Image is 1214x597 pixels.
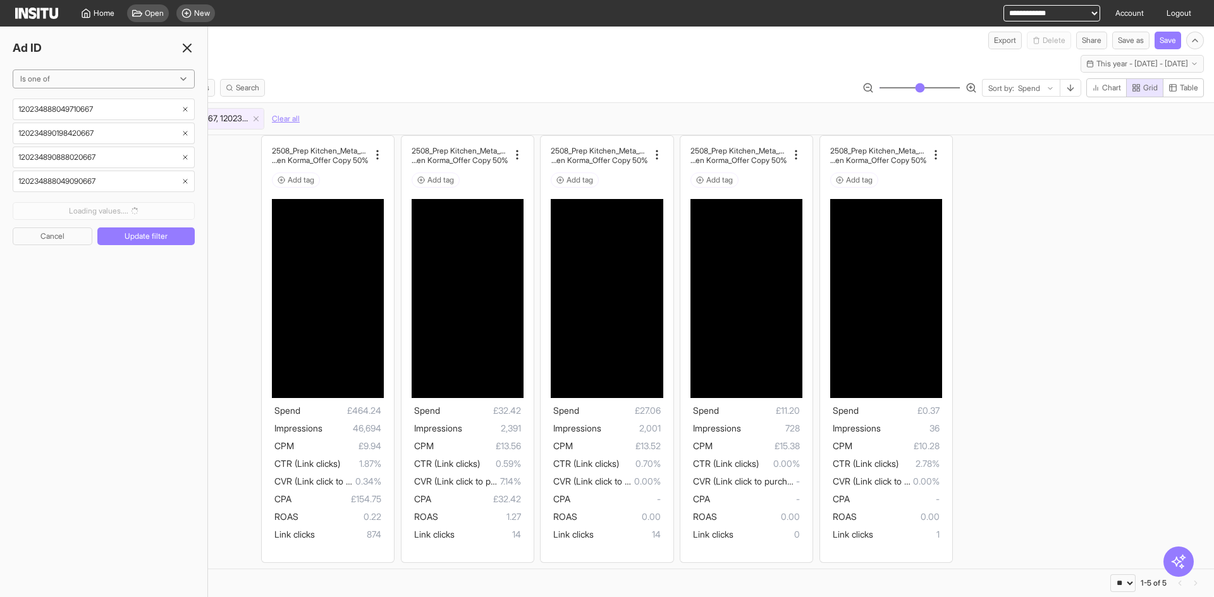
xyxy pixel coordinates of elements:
span: 120234890888020667 [18,152,181,162]
span: CVR (Link click to purchase) [414,476,525,486]
span: 0.00 [717,509,800,524]
span: You cannot perform this action [13,202,195,220]
span: CPM [553,440,573,451]
span: 1 [873,527,940,542]
h2: 2508_Prep Kitchen_Meta_Conversions_High-end Exercis [690,146,787,155]
span: ROAS [693,511,717,522]
span: 0.22 [298,509,381,524]
span: CTR (Link clicks) [414,458,480,469]
span: £0.37 [859,403,940,418]
span: Impressions [553,423,601,433]
span: Impressions [274,423,322,433]
span: 2,391 [462,421,521,436]
span: 0.70% [619,456,660,471]
span: 0 [733,527,800,542]
span: CVR (Link click to purchase) [553,476,664,486]
span: 0.59% [480,456,521,471]
span: CPM [274,440,294,451]
span: £13.52 [573,438,660,454]
span: CPM [693,440,713,451]
span: 874 [315,527,381,542]
span: £154.75 [291,491,381,507]
span: 14 [455,527,521,542]
span: CPA [553,493,570,504]
span: Spend [274,405,300,416]
span: 120234888049090667 [18,176,181,186]
span: 2.78% [898,456,940,471]
span: £464.24 [300,403,381,418]
span: Add tag [567,175,593,185]
div: 1-5 of 5 [1141,578,1167,588]
h2: 2508_Prep Kitchen_Meta_Conversions_Gym Goers_Vi [551,146,647,155]
div: 2508_Prep Kitchen_Meta_Conversions_Gym Goers_Video_New Meals_None_Chicken Korma_Offer Copy 50% [551,146,647,165]
button: Clear all [272,108,300,130]
span: £13.56 [434,438,521,454]
h2: e_Video_New Meals_None_Chicken Korma_Offer Copy 50% [690,155,787,165]
span: - [850,491,940,507]
span: CPA [833,493,850,504]
img: Logo [15,8,58,19]
span: Link clicks [274,529,315,540]
span: £32.42 [431,491,521,507]
button: Export [988,32,1022,49]
span: Add tag [706,175,733,185]
button: This year - [DATE] - [DATE] [1081,55,1204,73]
span: £10.28 [852,438,940,454]
span: Link clicks [553,529,594,540]
span: 728 [741,421,800,436]
span: 1.27 [438,509,521,524]
h2: deo_New Meals_None_Chicken Korma_Offer Copy 50% [551,155,647,165]
button: Loading values.... [13,202,195,220]
span: CPA [414,493,431,504]
span: CTR (Link clicks) [693,458,759,469]
span: Link clicks [833,529,873,540]
button: Save as [1112,32,1150,49]
div: 2508_Prep Kitchen_Meta_Conversions_Meal Prep_Video_New Meals_None_Chicken Korma_Offer Copy 50% [412,146,508,165]
span: Link clicks [693,529,733,540]
span: Sort by: [988,83,1014,93]
span: - [570,491,660,507]
button: Update filter [97,227,195,245]
span: CVR (Link click to purchase) [693,476,804,486]
div: 2508_Prep Kitchen_Meta_Conversions_Web Visitor Retargeting_Video_New Meals_None_Chicken Korma_Off... [272,146,369,165]
span: CPA [274,493,291,504]
span: 0.00% [634,474,661,489]
span: New [194,8,210,18]
span: Link clicks [414,529,455,540]
span: CPM [414,440,434,451]
span: Search [236,83,259,93]
button: Add tag [412,172,460,188]
span: - [796,474,800,489]
span: ROAS [833,511,857,522]
span: Add tag [846,175,873,185]
span: 0.00 [577,509,660,524]
span: ROAS [274,511,298,522]
span: Chart [1102,83,1121,93]
span: CVR (Link click to purchase) [833,476,943,486]
span: ROAS [553,511,577,522]
h2: ting_Video_New Meals_None_Chicken Korma_Offer Copy 50% [272,155,369,165]
button: Add tag [690,172,739,188]
span: 14 [594,527,660,542]
span: Home [94,8,114,18]
span: Impressions [414,423,462,433]
span: 2,001 [601,421,660,436]
button: Cancel [13,227,92,245]
button: Table [1163,78,1204,97]
button: Add tag [551,172,599,188]
span: £32.42 [440,403,521,418]
div: 2508_Prep Kitchen_Meta_Conversions_High-Net Worth Vertical _Video_New Meals_None_Chicken Korma_Of... [830,146,927,165]
button: Share [1076,32,1107,49]
button: Delete [1027,32,1071,49]
h2: cal _Video_New Meals_None_Chicken Korma_Offer Copy 50% [830,155,927,165]
button: Add tag [272,172,320,188]
div: 2508_Prep Kitchen_Meta_Conversions_High-end Exercise_Video_New Meals_None_Chicken Korma_Offer Cop... [690,146,787,165]
h2: deo_New Meals_None_Chicken Korma_Offer Copy 50% [412,155,508,165]
span: Ad ID [13,39,42,57]
h2: 2508_Prep Kitchen_Meta_Conversions_Web Visitor Retarge [272,146,369,155]
span: 120234890198420667 [18,128,181,138]
span: CTR (Link clicks) [833,458,898,469]
span: 1.87% [340,456,381,471]
span: 0.34% [355,474,381,489]
button: Grid [1126,78,1163,97]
